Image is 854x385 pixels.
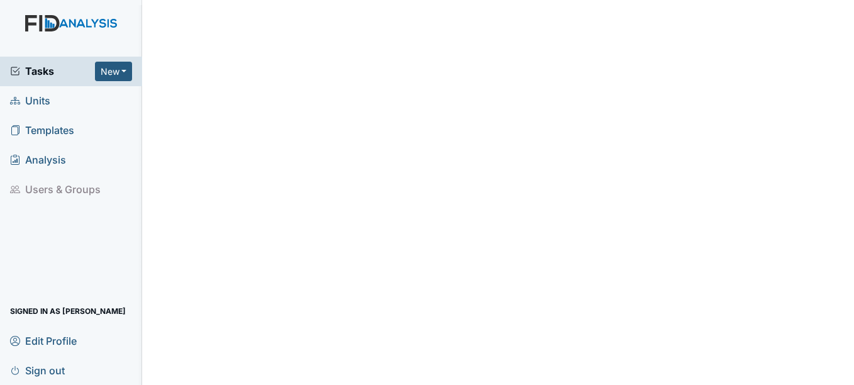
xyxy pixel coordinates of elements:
[10,150,66,170] span: Analysis
[10,64,95,79] a: Tasks
[10,360,65,380] span: Sign out
[10,301,126,321] span: Signed in as [PERSON_NAME]
[10,121,74,140] span: Templates
[10,331,77,350] span: Edit Profile
[10,91,50,111] span: Units
[95,62,133,81] button: New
